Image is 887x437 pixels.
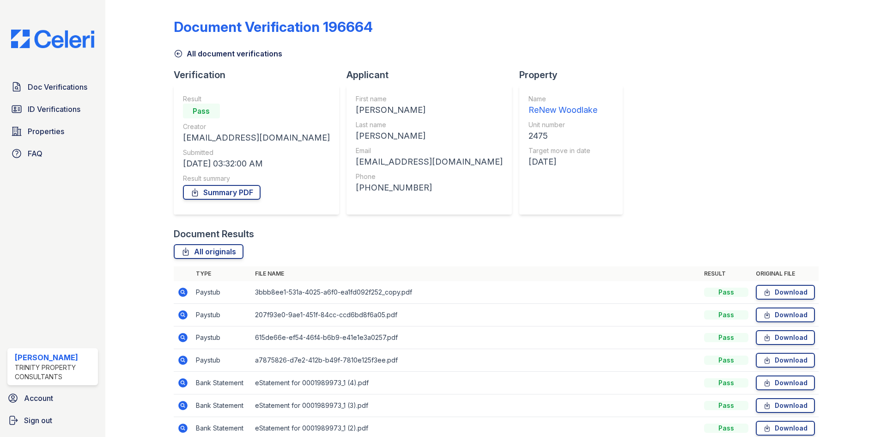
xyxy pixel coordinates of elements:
[356,155,503,168] div: [EMAIL_ADDRESS][DOMAIN_NAME]
[704,333,748,342] div: Pass
[756,330,815,345] a: Download
[756,375,815,390] a: Download
[251,349,700,372] td: a7875826-d7e2-412b-b49f-7810e125f3ee.pdf
[704,401,748,410] div: Pass
[704,310,748,320] div: Pass
[174,18,373,35] div: Document Verification 196664
[174,48,282,59] a: All document verifications
[7,100,98,118] a: ID Verifications
[4,411,102,430] a: Sign out
[519,68,630,81] div: Property
[704,424,748,433] div: Pass
[4,30,102,48] img: CE_Logo_Blue-a8612792a0a2168367f1c8372b55b34899dd931a85d93a1a3d3e32e68fde9ad4.png
[174,228,254,240] div: Document Results
[192,372,251,394] td: Bank Statement
[251,394,700,417] td: eStatement for 0001989973_1 (3).pdf
[24,415,52,426] span: Sign out
[192,394,251,417] td: Bank Statement
[4,389,102,407] a: Account
[356,181,503,194] div: [PHONE_NUMBER]
[752,266,819,281] th: Original file
[756,353,815,368] a: Download
[192,349,251,372] td: Paystub
[183,185,261,200] a: Summary PDF
[192,304,251,326] td: Paystub
[356,146,503,155] div: Email
[28,148,43,159] span: FAQ
[756,308,815,322] a: Download
[529,146,597,155] div: Target move in date
[756,398,815,413] a: Download
[251,372,700,394] td: eStatement for 0001989973_1 (4).pdf
[529,94,597,117] a: Name ReNew Woodlake
[251,281,700,304] td: 3bbb8ee1-531a-4025-a6f0-ea1fd092f252_copy.pdf
[356,104,503,117] div: [PERSON_NAME]
[356,94,503,104] div: First name
[7,122,98,141] a: Properties
[183,104,220,118] div: Pass
[704,378,748,388] div: Pass
[356,172,503,181] div: Phone
[192,326,251,349] td: Paystub
[700,266,752,281] th: Result
[192,281,251,304] td: Paystub
[28,126,64,137] span: Properties
[183,94,330,104] div: Result
[183,131,330,144] div: [EMAIL_ADDRESS][DOMAIN_NAME]
[529,129,597,142] div: 2475
[756,421,815,436] a: Download
[529,155,597,168] div: [DATE]
[15,352,94,363] div: [PERSON_NAME]
[174,68,346,81] div: Verification
[28,81,87,92] span: Doc Verifications
[529,120,597,129] div: Unit number
[346,68,519,81] div: Applicant
[704,356,748,365] div: Pass
[183,148,330,157] div: Submitted
[356,129,503,142] div: [PERSON_NAME]
[704,288,748,297] div: Pass
[24,393,53,404] span: Account
[7,144,98,163] a: FAQ
[529,104,597,117] div: ReNew Woodlake
[192,266,251,281] th: Type
[756,285,815,300] a: Download
[7,78,98,96] a: Doc Verifications
[183,174,330,183] div: Result summary
[251,266,700,281] th: File name
[251,326,700,349] td: 615de66e-ef54-46f4-b6b9-e41e1e3a0257.pdf
[28,104,80,115] span: ID Verifications
[183,157,330,170] div: [DATE] 03:32:00 AM
[15,363,94,382] div: Trinity Property Consultants
[529,94,597,104] div: Name
[356,120,503,129] div: Last name
[174,244,243,259] a: All originals
[251,304,700,326] td: 207f93e0-9ae1-451f-84cc-ccd6bd8f6a05.pdf
[183,122,330,131] div: Creator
